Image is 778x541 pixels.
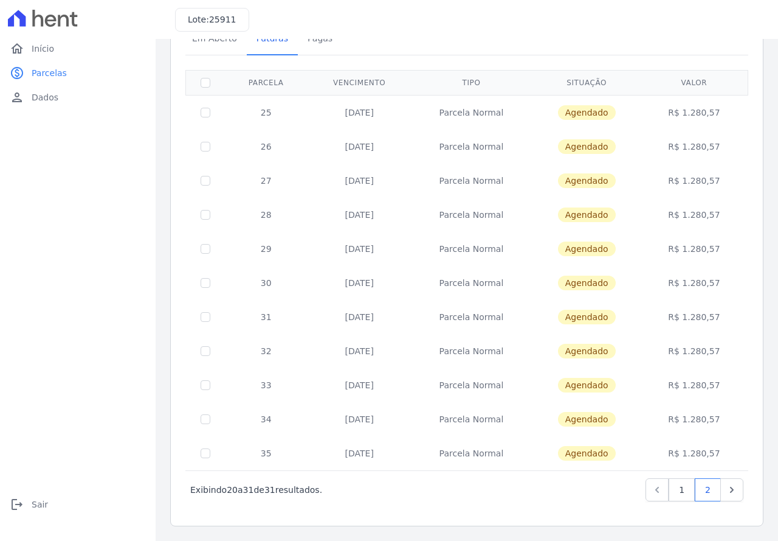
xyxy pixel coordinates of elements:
td: R$ 1.280,57 [642,164,746,198]
td: R$ 1.280,57 [642,368,746,402]
span: 25911 [209,15,236,24]
a: 2 [695,478,721,501]
h3: Lote: [188,13,236,26]
td: R$ 1.280,57 [642,436,746,470]
td: 26 [225,130,307,164]
span: Agendado [558,173,616,188]
td: Parcela Normal [411,300,531,334]
td: R$ 1.280,57 [642,95,746,130]
td: Parcela Normal [411,130,531,164]
td: [DATE] [307,232,411,266]
span: Agendado [558,412,616,427]
td: 35 [225,436,307,470]
span: Início [32,43,54,55]
td: [DATE] [307,164,411,198]
td: R$ 1.280,57 [642,198,746,232]
td: [DATE] [307,334,411,368]
td: 31 [225,300,307,334]
span: Sair [32,498,48,511]
span: Agendado [558,446,616,461]
td: [DATE] [307,95,411,130]
span: Dados [32,91,58,103]
td: [DATE] [307,436,411,470]
th: Vencimento [307,70,411,95]
th: Tipo [411,70,531,95]
td: R$ 1.280,57 [642,402,746,436]
i: logout [10,497,24,512]
td: [DATE] [307,266,411,300]
td: 27 [225,164,307,198]
i: person [10,90,24,105]
th: Parcela [225,70,307,95]
td: 29 [225,232,307,266]
p: Exibindo a de resultados. [190,484,322,496]
td: [DATE] [307,368,411,402]
span: Agendado [558,139,616,154]
span: Agendado [558,310,616,324]
td: Parcela Normal [411,95,531,130]
td: R$ 1.280,57 [642,266,746,300]
span: Agendado [558,344,616,358]
a: Previous [645,478,669,501]
td: Parcela Normal [411,266,531,300]
a: Futuras [247,24,298,55]
td: 33 [225,368,307,402]
td: Parcela Normal [411,334,531,368]
td: 34 [225,402,307,436]
td: [DATE] [307,130,411,164]
span: Agendado [558,378,616,393]
td: Parcela Normal [411,402,531,436]
td: Parcela Normal [411,232,531,266]
a: Pagas [298,24,342,55]
span: Agendado [558,208,616,222]
span: 20 [227,485,238,495]
th: Valor [642,70,746,95]
span: Agendado [558,276,616,290]
i: home [10,41,24,56]
td: 32 [225,334,307,368]
td: 28 [225,198,307,232]
span: 31 [243,485,254,495]
td: R$ 1.280,57 [642,232,746,266]
td: R$ 1.280,57 [642,334,746,368]
td: Parcela Normal [411,164,531,198]
td: [DATE] [307,300,411,334]
td: R$ 1.280,57 [642,130,746,164]
td: [DATE] [307,198,411,232]
td: Parcela Normal [411,368,531,402]
td: [DATE] [307,402,411,436]
td: 30 [225,266,307,300]
a: Next [720,478,743,501]
a: Em Aberto [182,24,247,55]
span: Agendado [558,105,616,120]
span: Parcelas [32,67,67,79]
th: Situação [531,70,642,95]
a: logoutSair [5,492,151,517]
td: Parcela Normal [411,436,531,470]
a: personDados [5,85,151,110]
a: homeInício [5,37,151,61]
i: paid [10,66,24,80]
td: 25 [225,95,307,130]
span: Agendado [558,242,616,256]
td: Parcela Normal [411,198,531,232]
span: 31 [264,485,275,495]
a: 1 [669,478,695,501]
td: R$ 1.280,57 [642,300,746,334]
a: paidParcelas [5,61,151,85]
